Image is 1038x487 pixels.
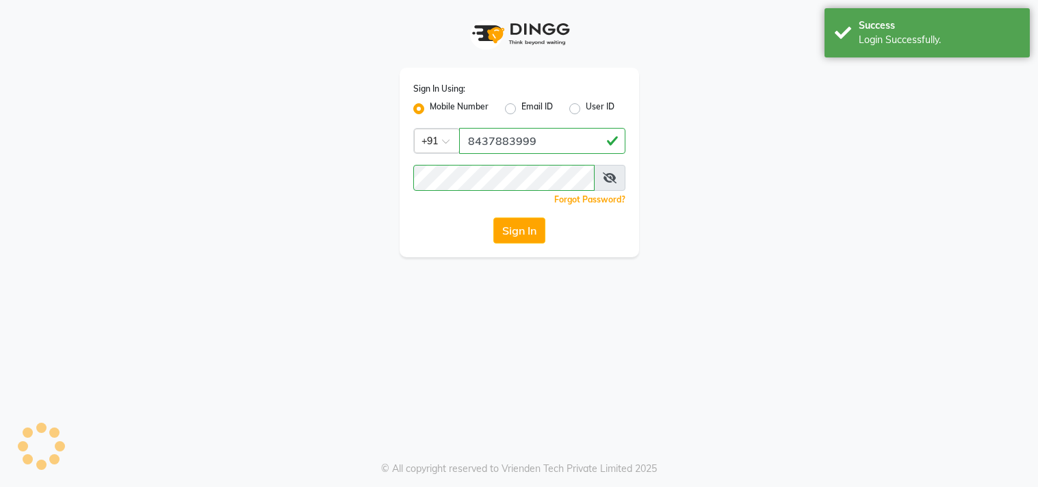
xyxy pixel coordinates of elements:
input: Username [413,165,595,191]
label: User ID [586,101,614,117]
label: Email ID [521,101,553,117]
a: Forgot Password? [554,194,625,205]
label: Mobile Number [430,101,489,117]
img: logo1.svg [465,14,574,54]
div: Login Successfully. [859,33,1020,47]
label: Sign In Using: [413,83,465,95]
input: Username [459,128,625,154]
div: Success [859,18,1020,33]
button: Sign In [493,218,545,243]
